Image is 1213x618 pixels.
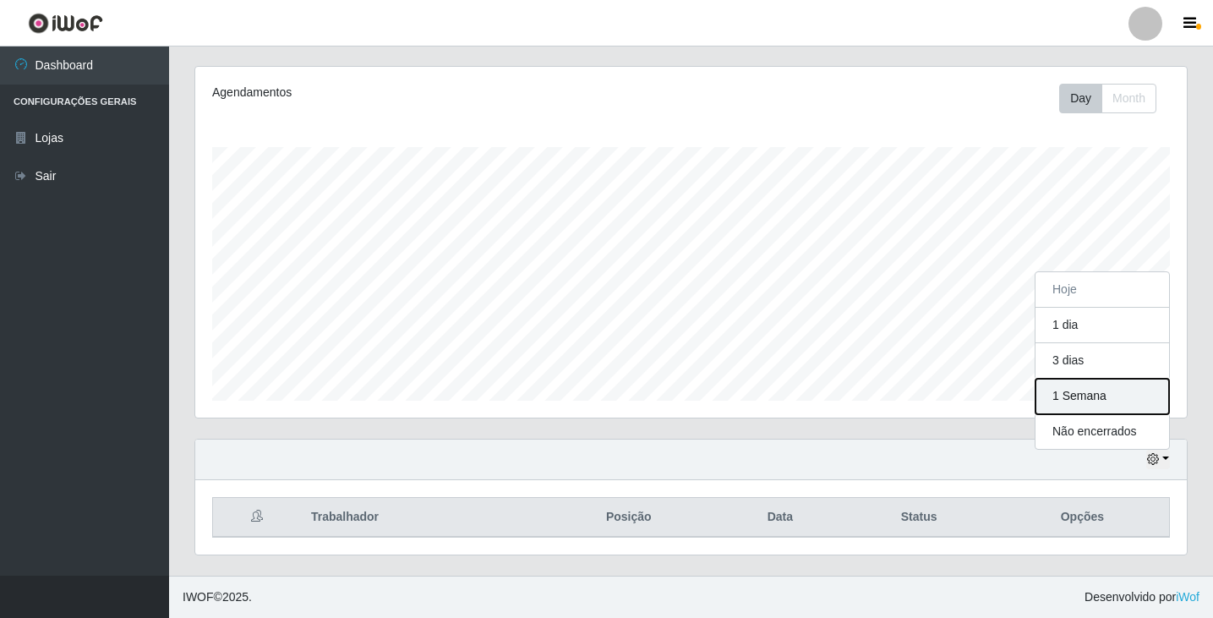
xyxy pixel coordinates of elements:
button: Day [1059,84,1102,113]
span: © 2025 . [183,588,252,606]
button: 1 dia [1035,308,1169,343]
img: CoreUI Logo [28,13,103,34]
a: iWof [1176,590,1199,604]
th: Data [718,498,842,538]
button: Hoje [1035,272,1169,308]
th: Trabalhador [301,498,539,538]
span: IWOF [183,590,214,604]
button: Não encerrados [1035,414,1169,449]
button: 3 dias [1035,343,1169,379]
div: Toolbar with button groups [1059,84,1170,113]
th: Status [843,498,996,538]
button: Month [1101,84,1156,113]
div: First group [1059,84,1156,113]
button: 1 Semana [1035,379,1169,414]
div: Agendamentos [212,84,597,101]
th: Opções [996,498,1170,538]
span: Desenvolvido por [1085,588,1199,606]
th: Posição [539,498,718,538]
